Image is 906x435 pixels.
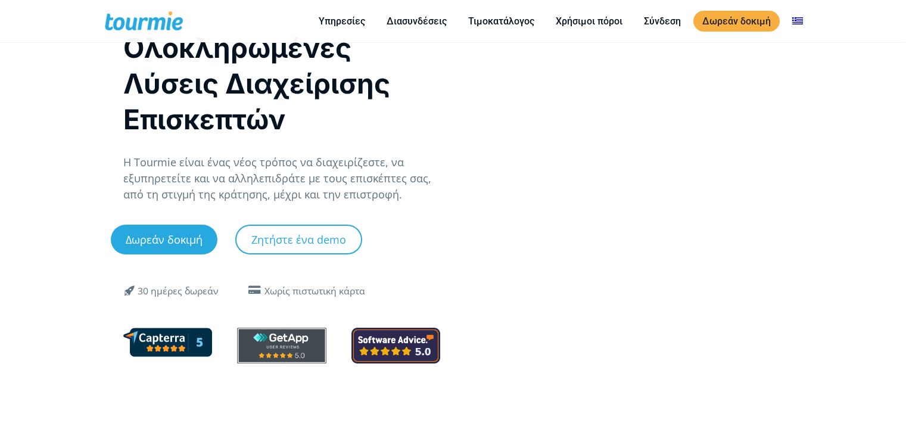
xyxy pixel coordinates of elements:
[116,283,145,297] span: 
[123,30,441,137] h1: Ολοκληρωμένες Λύσεις Διαχείρισης Επισκεπτών
[310,14,374,29] a: Υπηρεσίες
[138,284,219,299] div: 30 ημέρες δωρεάν
[459,14,543,29] a: Τιμοκατάλογος
[264,284,365,299] div: Χωρίς πιστωτική κάρτα
[245,285,264,295] span: 
[693,11,780,32] a: Δωρεάν δοκιμή
[235,225,362,254] a: Ζητήστε ένα demo
[378,14,456,29] a: Διασυνδέσεις
[123,154,441,203] p: Η Tourmie είναι ένας νέος τρόπος να διαχειρίζεστε, να εξυπηρετείτε και να αλληλεπιδράτε με τους ε...
[111,225,217,254] a: Δωρεάν δοκιμή
[635,14,690,29] a: Σύνδεση
[547,14,631,29] a: Χρήσιμοι πόροι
